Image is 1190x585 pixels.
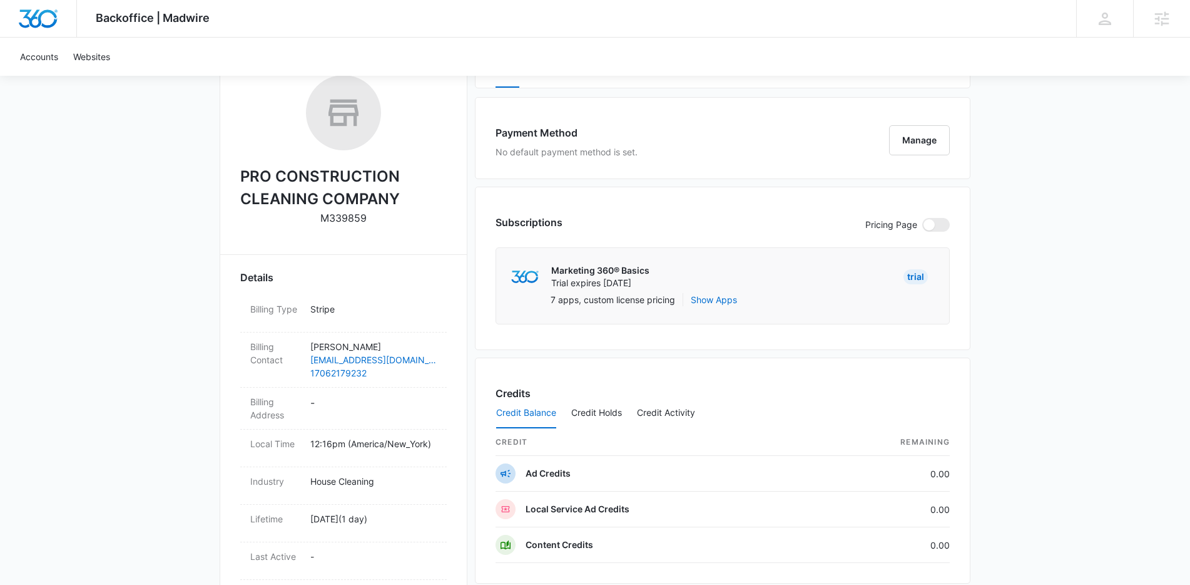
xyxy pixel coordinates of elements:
[496,398,556,428] button: Credit Balance
[310,437,437,450] p: 12:16pm ( America/New_York )
[511,271,538,284] img: marketing360Logo
[240,542,447,580] div: Last Active-
[526,467,571,480] p: Ad Credits
[551,293,675,306] p: 7 apps, custom license pricing
[250,475,300,488] dt: Industry
[496,429,817,456] th: credit
[551,277,649,289] p: Trial expires [DATE]
[250,395,300,422] dt: Billing Address
[310,366,437,380] a: 17062179232
[250,340,300,366] dt: Billing Contact
[66,38,118,76] a: Websites
[310,353,437,366] a: [EMAIL_ADDRESS][DOMAIN_NAME]
[571,398,622,428] button: Credit Holds
[310,512,437,525] p: [DATE] ( 1 day )
[240,165,447,210] h2: PRO CONSTRUCTION CLEANING COMPANY
[691,293,737,306] button: Show Apps
[310,303,437,316] p: Stripe
[817,456,950,492] td: 0.00
[310,395,437,422] dd: -
[240,388,447,430] div: Billing Address-
[310,340,437,353] p: [PERSON_NAME]
[496,125,638,140] h3: Payment Method
[250,303,300,316] dt: Billing Type
[250,437,300,450] dt: Local Time
[817,492,950,527] td: 0.00
[551,264,649,277] p: Marketing 360® Basics
[96,11,210,24] span: Backoffice | Madwire
[526,539,593,551] p: Content Credits
[903,269,928,284] div: Trial
[13,38,66,76] a: Accounts
[240,270,273,285] span: Details
[496,386,531,401] h3: Credits
[240,333,447,388] div: Billing Contact[PERSON_NAME][EMAIL_ADDRESS][DOMAIN_NAME]17062179232
[889,125,950,155] button: Manage
[817,527,950,563] td: 0.00
[310,475,437,488] p: House Cleaning
[250,550,300,563] dt: Last Active
[637,398,695,428] button: Credit Activity
[240,295,447,333] div: Billing TypeStripe
[240,505,447,542] div: Lifetime[DATE](1 day)
[250,512,300,525] dt: Lifetime
[310,550,437,563] p: -
[496,215,562,230] h3: Subscriptions
[496,145,638,158] p: No default payment method is set.
[240,430,447,467] div: Local Time12:16pm (America/New_York)
[240,467,447,505] div: IndustryHouse Cleaning
[817,429,950,456] th: Remaining
[865,218,917,232] p: Pricing Page
[526,503,629,515] p: Local Service Ad Credits
[320,210,367,225] p: M339859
